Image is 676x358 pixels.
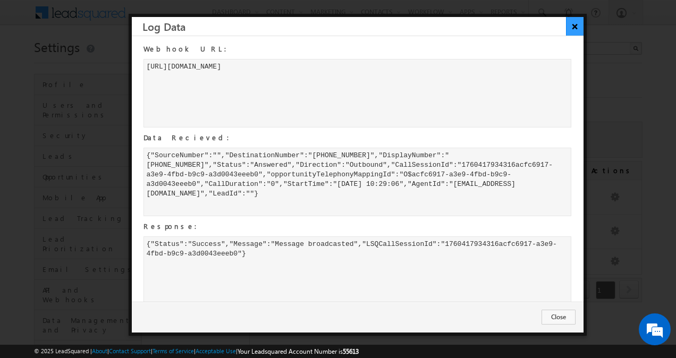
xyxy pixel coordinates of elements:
[143,133,570,142] h4: Data Recieved:
[14,98,194,271] textarea: Type your message and hit 'Enter'
[143,148,572,216] div: {"SourceNumber":"","DestinationNumber":"[PHONE_NUMBER]","DisplayNumber":"[PHONE_NUMBER]","Status"...
[18,56,45,70] img: d_60004797649_company_0_60004797649
[92,347,107,354] a: About
[143,44,570,54] h4: Webhook URL:
[145,279,193,294] em: Start Chat
[143,221,570,231] h4: Response:
[34,346,359,356] span: © 2025 LeadSquared | | | | |
[109,347,151,354] a: Contact Support
[196,347,236,354] a: Acceptable Use
[343,347,359,355] span: 55613
[142,17,584,36] h3: Log Data
[143,59,572,127] div: [URL][DOMAIN_NAME]
[143,236,572,305] div: {"Status":"Success","Message":"Message broadcasted","LSQCallSessionId":"1760417934316acfc6917-a3e...
[566,17,584,36] button: ×
[174,5,200,31] div: Minimize live chat window
[542,310,576,325] button: Close
[153,347,194,354] a: Terms of Service
[55,56,179,70] div: Chat with us now
[238,347,359,355] span: Your Leadsquared Account Number is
